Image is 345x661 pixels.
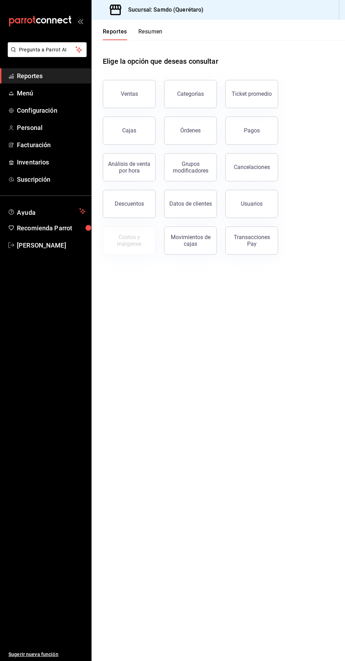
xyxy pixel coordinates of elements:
[17,223,86,233] span: Recomienda Parrot
[103,56,218,67] h1: Elige la opción que deseas consultar
[103,80,156,108] button: Ventas
[115,200,144,207] div: Descuentos
[103,28,163,40] div: navigation tabs
[232,91,272,97] div: Ticket promedio
[234,164,270,170] div: Cancelaciones
[17,157,86,167] span: Inventarios
[17,241,86,250] span: [PERSON_NAME]
[164,226,217,255] button: Movimientos de cajas
[17,140,86,150] span: Facturación
[169,161,212,174] div: Grupos modificadores
[8,42,87,57] button: Pregunta a Parrot AI
[225,80,278,108] button: Ticket promedio
[225,153,278,181] button: Cancelaciones
[123,6,204,14] h3: Sucursal: Samdo (Querétaro)
[107,161,151,174] div: Análisis de venta por hora
[164,190,217,218] button: Datos de clientes
[107,234,151,247] div: Costos y márgenes
[103,153,156,181] button: Análisis de venta por hora
[103,226,156,255] button: Contrata inventarios para ver este reporte
[244,127,260,134] div: Pagos
[169,234,212,247] div: Movimientos de cajas
[164,80,217,108] button: Categorías
[17,88,86,98] span: Menú
[19,46,76,54] span: Pregunta a Parrot AI
[103,28,127,40] button: Reportes
[17,207,76,216] span: Ayuda
[122,127,136,134] div: Cajas
[164,153,217,181] button: Grupos modificadores
[77,18,83,24] button: open_drawer_menu
[180,127,201,134] div: Órdenes
[17,123,86,132] span: Personal
[103,117,156,145] button: Cajas
[17,175,86,184] span: Suscripción
[225,226,278,255] button: Transacciones Pay
[17,106,86,115] span: Configuración
[241,200,263,207] div: Usuarios
[138,28,163,40] button: Resumen
[17,71,86,81] span: Reportes
[8,651,86,658] span: Sugerir nueva función
[225,117,278,145] button: Pagos
[169,200,212,207] div: Datos de clientes
[121,91,138,97] div: Ventas
[177,91,204,97] div: Categorías
[230,234,274,247] div: Transacciones Pay
[164,117,217,145] button: Órdenes
[225,190,278,218] button: Usuarios
[103,190,156,218] button: Descuentos
[5,51,87,58] a: Pregunta a Parrot AI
